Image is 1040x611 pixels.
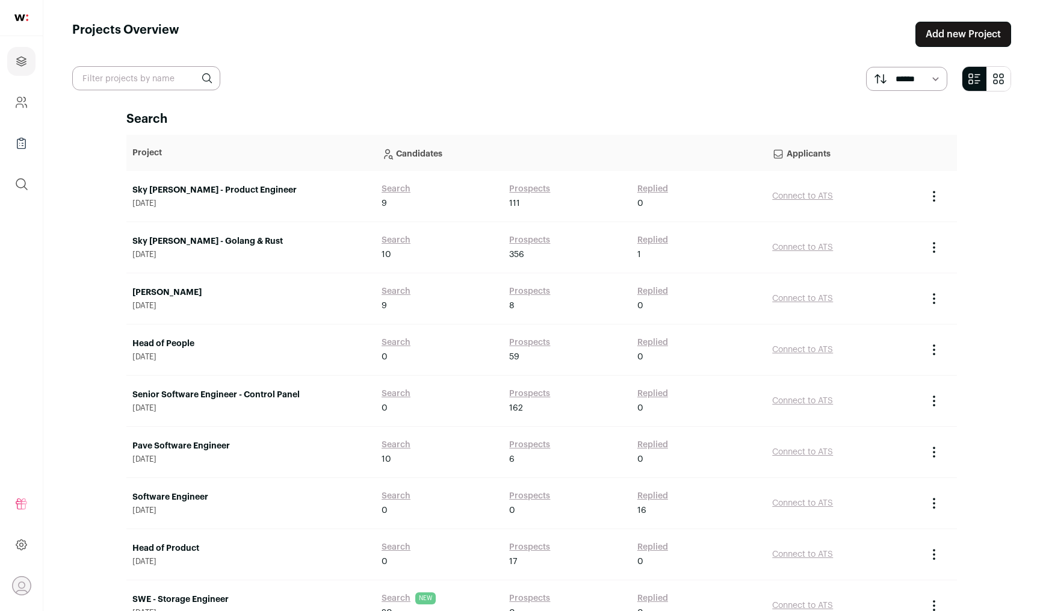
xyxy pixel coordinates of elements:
a: Company Lists [7,129,36,158]
a: Prospects [509,541,550,553]
span: 9 [382,300,387,312]
a: Search [382,388,410,400]
a: Search [382,592,410,604]
a: Senior Software Engineer - Control Panel [132,389,370,401]
a: Prospects [509,337,550,349]
span: 9 [382,197,387,209]
a: Pave Software Engineer [132,440,370,452]
a: Search [382,285,410,297]
a: Connect to ATS [772,294,833,303]
span: 0 [637,351,643,363]
a: Connect to ATS [772,346,833,354]
a: Replied [637,388,668,400]
a: Replied [637,490,668,502]
span: 16 [637,504,646,516]
span: [DATE] [132,403,370,413]
a: Sky [PERSON_NAME] - Golang & Rust [132,235,370,247]
a: Connect to ATS [772,601,833,610]
a: Replied [637,439,668,451]
h2: Search [126,111,957,128]
span: 59 [509,351,519,363]
span: 0 [637,197,643,209]
a: Prospects [509,490,550,502]
span: 10 [382,453,391,465]
button: Project Actions [927,547,941,562]
span: [DATE] [132,352,370,362]
a: Connect to ATS [772,499,833,507]
a: Prospects [509,439,550,451]
a: Connect to ATS [772,550,833,559]
a: Company and ATS Settings [7,88,36,117]
button: Project Actions [927,240,941,255]
a: Connect to ATS [772,192,833,200]
span: 356 [509,249,524,261]
a: Search [382,541,410,553]
span: 111 [509,197,520,209]
span: 0 [637,300,643,312]
span: NEW [415,592,436,604]
span: [DATE] [132,506,370,515]
span: 0 [637,402,643,414]
img: wellfound-shorthand-0d5821cbd27db2630d0214b213865d53afaa358527fdda9d0ea32b1df1b89c2c.svg [14,14,28,21]
span: 10 [382,249,391,261]
span: [DATE] [132,199,370,208]
a: [PERSON_NAME] [132,287,370,299]
span: 0 [637,453,643,465]
a: SWE - Storage Engineer [132,594,370,606]
a: Add new Project [915,22,1011,47]
button: Open dropdown [12,576,31,595]
span: 0 [382,504,388,516]
button: Project Actions [927,343,941,357]
h1: Projects Overview [72,22,179,47]
span: [DATE] [132,557,370,566]
a: Replied [637,592,668,604]
button: Project Actions [927,291,941,306]
a: Sky [PERSON_NAME] - Product Engineer [132,184,370,196]
span: 6 [509,453,515,465]
span: 0 [382,402,388,414]
span: [DATE] [132,250,370,259]
p: Project [132,147,370,159]
a: Prospects [509,234,550,246]
span: 0 [382,556,388,568]
a: Connect to ATS [772,243,833,252]
span: 0 [637,556,643,568]
span: [DATE] [132,454,370,464]
span: 17 [509,556,517,568]
button: Project Actions [927,496,941,510]
a: Search [382,490,410,502]
span: 162 [509,402,523,414]
a: Prospects [509,285,550,297]
a: Connect to ATS [772,397,833,405]
span: 8 [509,300,514,312]
button: Project Actions [927,445,941,459]
a: Connect to ATS [772,448,833,456]
p: Applicants [772,141,915,165]
a: Projects [7,47,36,76]
span: 0 [382,351,388,363]
a: Replied [637,337,668,349]
a: Search [382,183,410,195]
button: Project Actions [927,189,941,203]
a: Prospects [509,592,550,604]
input: Filter projects by name [72,66,220,90]
a: Replied [637,183,668,195]
a: Prospects [509,183,550,195]
span: [DATE] [132,301,370,311]
a: Search [382,337,410,349]
a: Search [382,439,410,451]
a: Replied [637,285,668,297]
a: Replied [637,234,668,246]
button: Project Actions [927,394,941,408]
a: Software Engineer [132,491,370,503]
p: Candidates [382,141,760,165]
a: Head of People [132,338,370,350]
span: 1 [637,249,641,261]
span: 0 [509,504,515,516]
a: Head of Product [132,542,370,554]
a: Prospects [509,388,550,400]
a: Search [382,234,410,246]
a: Replied [637,541,668,553]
